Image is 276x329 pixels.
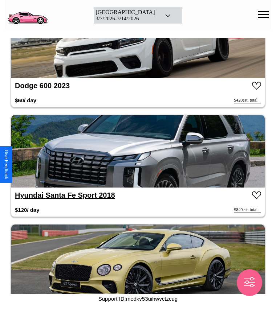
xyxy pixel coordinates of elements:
h3: $ 60 / day [15,94,36,107]
div: [GEOGRAPHIC_DATA] [96,9,155,16]
a: Dodge 600 2023 [15,82,70,90]
h3: $ 120 / day [15,203,40,217]
div: $ 840 est. total [234,207,261,213]
div: $ 420 est. total [234,98,261,103]
p: Support ID: medkv53uihwvctzcug [98,294,178,304]
div: Give Feedback [4,150,9,179]
img: logo [5,4,50,25]
a: Hyundai Santa Fe Sport 2018 [15,191,115,199]
div: 3 / 7 / 2026 - 3 / 14 / 2026 [96,16,155,22]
